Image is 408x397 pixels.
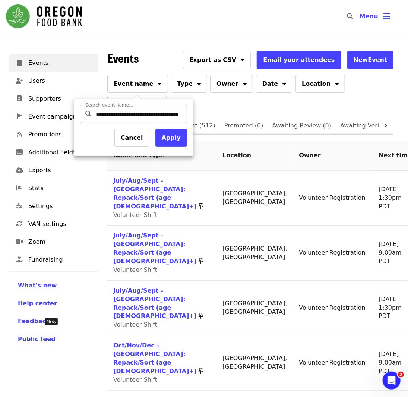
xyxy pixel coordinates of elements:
button: Apply [155,129,187,147]
iframe: Intercom live chat [383,372,401,390]
i: search icon [85,110,91,117]
label: Search event name… [85,103,133,107]
span: 3 [398,372,404,378]
input: Search event name… [96,105,184,123]
button: Cancel [114,129,149,147]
